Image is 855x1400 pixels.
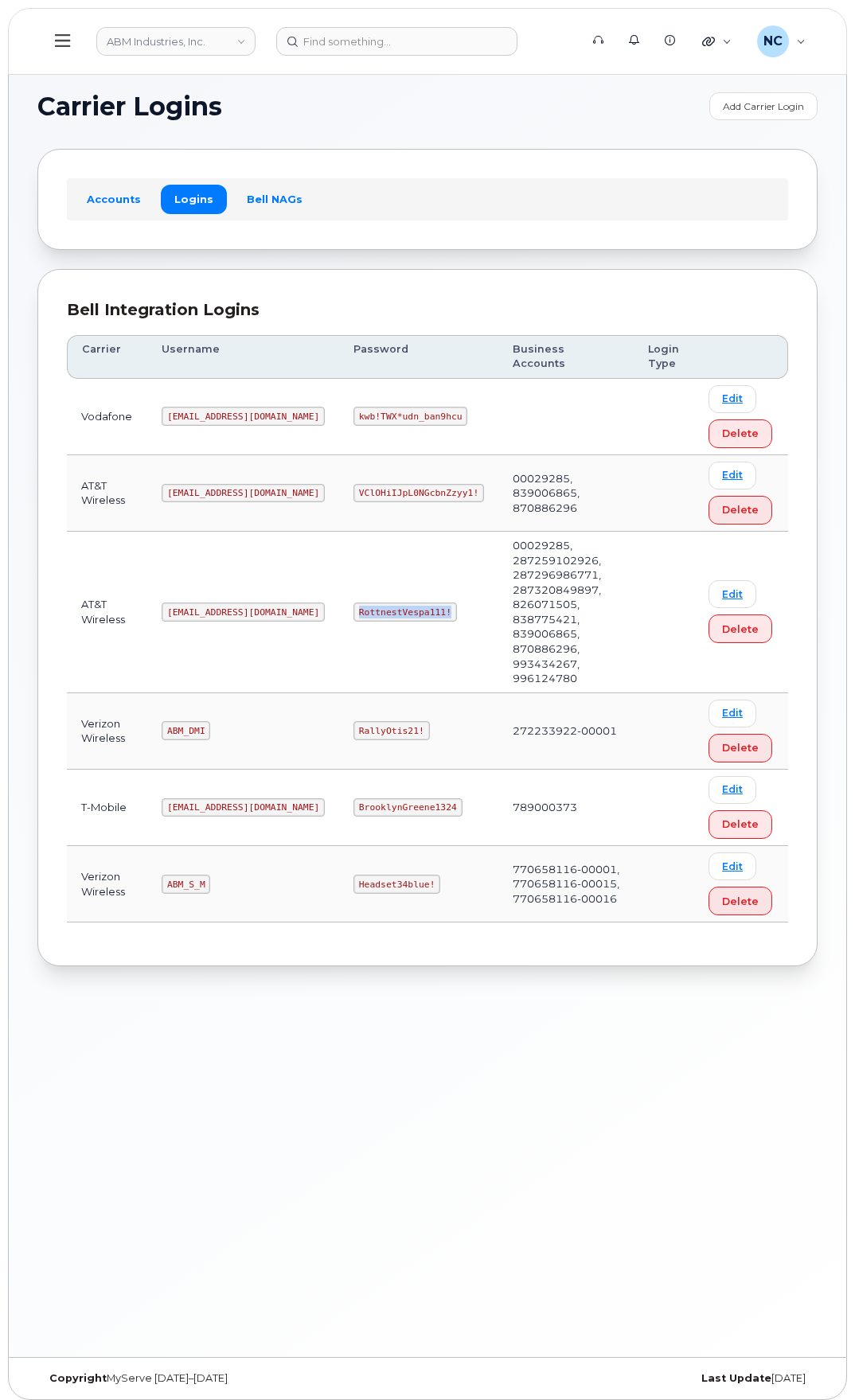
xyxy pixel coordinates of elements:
strong: Last Update [701,1372,771,1384]
button: Delete [709,614,772,643]
a: Add Carrier Login [709,92,818,120]
code: kwb!TWX*udn_ban9hcu [353,407,467,426]
button: Delete [709,810,772,839]
span: Delete [722,426,759,441]
code: RallyOtis21! [353,721,429,740]
td: T-Mobile [67,770,147,846]
span: Carrier Logins [37,95,222,119]
code: Headset34blue! [353,875,440,894]
div: MyServe [DATE]–[DATE] [37,1372,427,1385]
span: Delete [722,740,759,755]
a: Bell NAGs [233,185,316,213]
th: Username [147,335,339,379]
th: Business Accounts [498,335,634,379]
a: Edit [709,700,756,727]
td: Vodafone [67,379,147,455]
code: ABM_DMI [162,721,210,740]
a: Edit [709,852,756,880]
td: AT&T Wireless [67,455,147,532]
code: RottnestVespa111! [353,603,457,622]
code: [EMAIL_ADDRESS][DOMAIN_NAME] [162,484,325,503]
code: [EMAIL_ADDRESS][DOMAIN_NAME] [162,603,325,622]
td: 00029285, 839006865, 870886296 [498,455,634,532]
button: Delete [709,887,772,915]
td: 789000373 [498,770,634,846]
div: Bell Integration Logins [67,298,788,322]
span: Delete [722,894,759,909]
code: ABM_S_M [162,875,210,894]
td: Verizon Wireless [67,846,147,922]
a: Logins [161,185,227,213]
button: Delete [709,734,772,762]
span: Delete [722,622,759,637]
td: AT&T Wireless [67,532,147,693]
code: VClOHiIJpL0NGcbnZzyy1! [353,484,484,503]
strong: Copyright [49,1372,107,1384]
td: 272233922-00001 [498,693,634,770]
span: Delete [722,502,759,517]
code: [EMAIL_ADDRESS][DOMAIN_NAME] [162,798,325,817]
a: Edit [709,776,756,804]
th: Password [339,335,498,379]
th: Login Type [634,335,694,379]
span: Delete [722,817,759,832]
a: Edit [709,462,756,489]
th: Carrier [67,335,147,379]
code: BrooklynGreene1324 [353,798,462,817]
code: [EMAIL_ADDRESS][DOMAIN_NAME] [162,407,325,426]
a: Edit [709,580,756,608]
td: 00029285, 287259102926, 287296986771, 287320849897, 826071505, 838775421, 839006865, 870886296, 9... [498,532,634,693]
td: Verizon Wireless [67,693,147,770]
a: Edit [709,385,756,413]
div: [DATE] [427,1372,818,1385]
button: Delete [709,496,772,525]
button: Delete [709,419,772,448]
a: Accounts [73,185,154,213]
td: 770658116-00001, 770658116-00015, 770658116-00016 [498,846,634,922]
